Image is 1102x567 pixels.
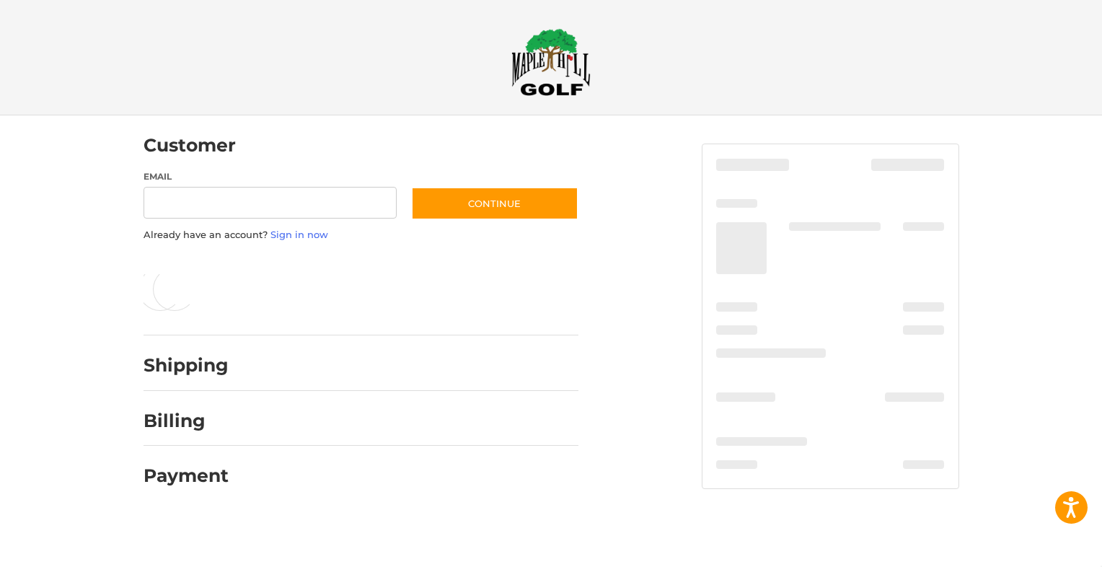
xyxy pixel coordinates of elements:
button: Continue [411,187,578,220]
img: Maple Hill Golf [511,28,591,96]
h2: Payment [144,465,229,487]
h2: Customer [144,134,236,157]
p: Already have an account? [144,228,578,242]
h2: Billing [144,410,228,432]
h2: Shipping [144,354,229,377]
label: Email [144,170,397,183]
a: Sign in now [270,229,328,240]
